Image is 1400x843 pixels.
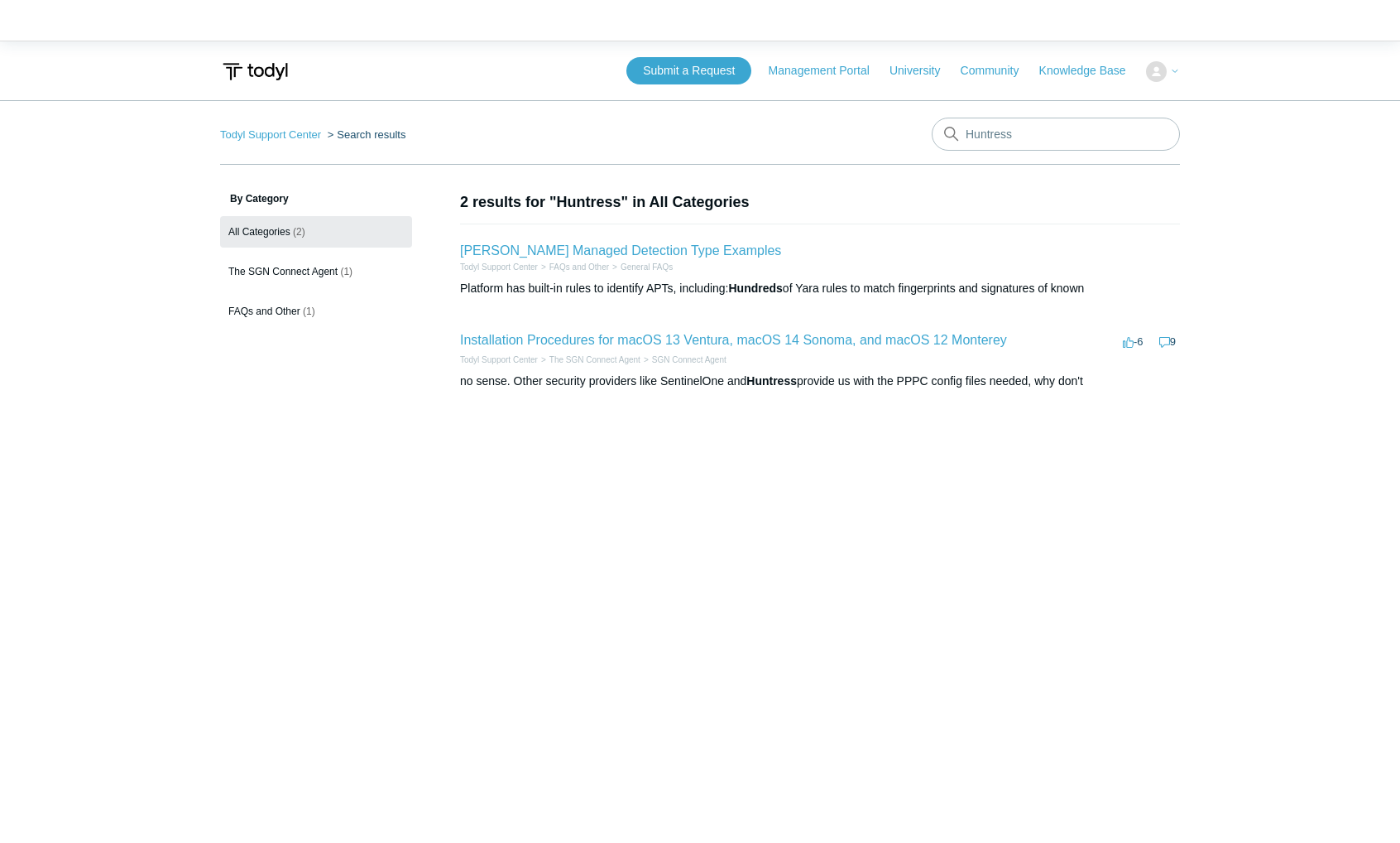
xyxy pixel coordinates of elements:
li: FAQs and Other [538,261,609,273]
span: All Categories [228,226,290,238]
a: [PERSON_NAME] Managed Detection Type Examples [460,243,781,258]
span: (2) [293,226,305,238]
span: (1) [340,266,352,277]
a: Todyl Support Center [220,128,321,141]
input: Search [932,118,1180,151]
a: The SGN Connect Agent [549,355,640,364]
a: University [889,62,957,79]
em: Hundreds [729,282,783,295]
span: 9 [1159,335,1176,348]
span: FAQs and Other [228,306,300,317]
h3: By Category [220,191,412,206]
div: no sense. Other security providers like SentinelOne and provide us with the PPPC config files nee... [460,373,1180,390]
li: Search results [324,128,406,141]
li: General FAQs [609,261,673,273]
em: Huntress [746,374,797,388]
li: Todyl Support Center [220,128,324,141]
a: All Categories (2) [220,216,412,248]
h1: 2 results for "Huntress" in All Categories [460,191,1180,214]
span: -6 [1123,335,1143,348]
a: Todyl Support Center [460,355,538,364]
span: (1) [303,306,315,317]
div: Platform has built-in rules to identify APTs, including: of Yara rules to match fingerprints and ... [460,280,1180,297]
a: The SGN Connect Agent (1) [220,256,412,287]
span: The SGN Connect Agent [228,266,338,277]
li: SGN Connect Agent [640,354,726,366]
a: Management Portal [769,62,886,79]
a: General FAQs [621,263,673,272]
li: The SGN Connect Agent [538,354,640,366]
li: Todyl Support Center [460,354,538,366]
a: Todyl Support Center [460,263,538,272]
a: FAQs and Other (1) [220,296,412,327]
a: Community [961,62,1036,79]
a: Installation Procedures for macOS 13 Ventura, macOS 14 Sonoma, and macOS 12 Monterey [460,333,1007,347]
a: Knowledge Base [1039,62,1143,79]
a: Submit a Request [626,57,751,84]
li: Todyl Support Center [460,261,538,273]
a: FAQs and Other [549,263,609,272]
img: Todyl Support Center Help Center home page [220,56,290,87]
a: SGN Connect Agent [652,355,726,364]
